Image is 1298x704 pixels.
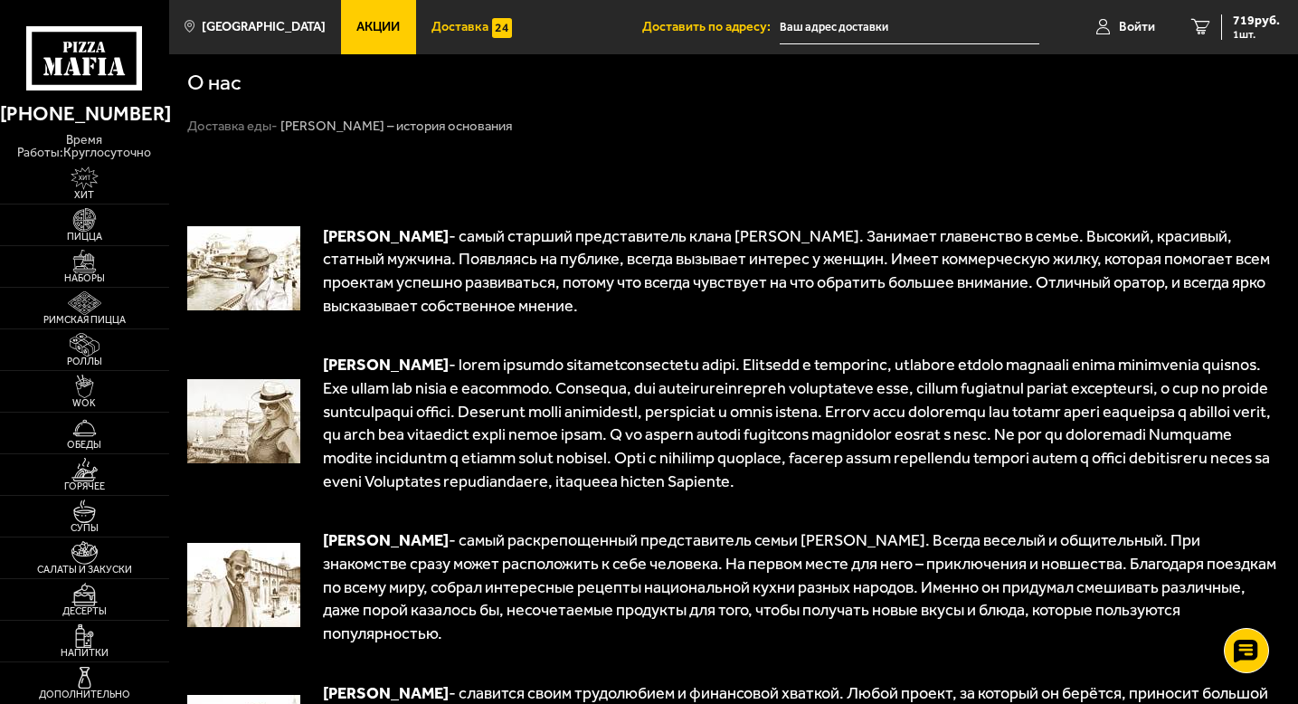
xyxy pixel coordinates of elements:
[280,118,512,135] div: [PERSON_NAME] – история основания
[1233,29,1280,40] span: 1 шт.
[187,379,300,463] img: 1024x1024
[323,226,1270,316] span: - самый старший представитель клана [PERSON_NAME]. Занимает главенство в семье. Высокий, красивый...
[202,21,326,33] span: [GEOGRAPHIC_DATA]
[323,530,449,550] span: [PERSON_NAME]
[642,21,780,33] span: Доставить по адресу:
[323,355,1271,491] span: - lorem ipsumdo sitametconsectetu adipi. Elitsedd e temporinc, utlabore etdolo magnaali enima min...
[187,226,300,310] img: 1024x1024
[492,18,512,38] img: 15daf4d41897b9f0e9f617042186c801.svg
[323,355,449,375] span: [PERSON_NAME]
[431,21,488,33] span: Доставка
[1119,21,1155,33] span: Войти
[187,543,300,627] img: 1024x1024
[780,11,1039,44] input: Ваш адрес доставки
[323,683,449,703] span: [PERSON_NAME]
[323,530,1276,643] span: - самый раскрепощенный представитель семьи [PERSON_NAME]. Всегда веселый и общительный. При знако...
[187,118,278,134] a: Доставка еды-
[1233,14,1280,27] span: 719 руб.
[356,21,400,33] span: Акции
[187,72,242,94] h1: О нас
[323,226,449,246] span: [PERSON_NAME]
